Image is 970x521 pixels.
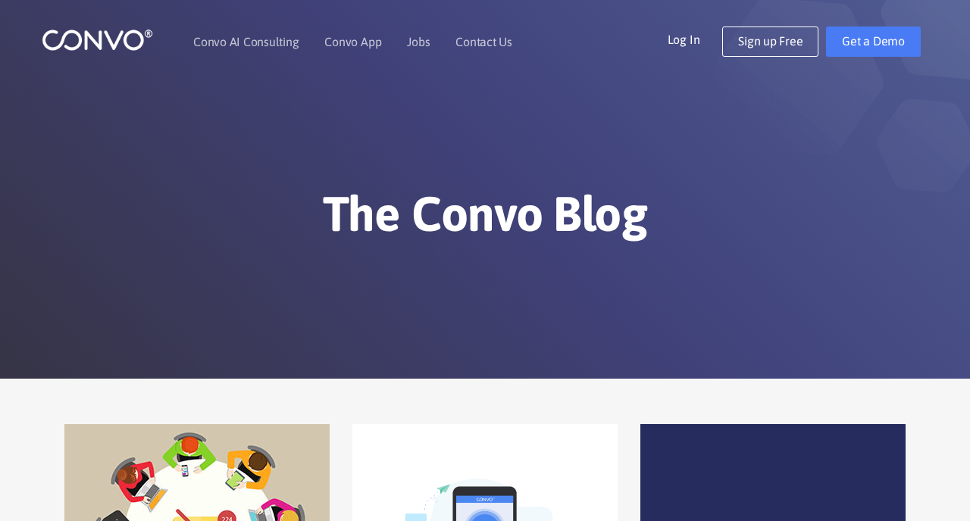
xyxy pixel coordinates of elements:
[826,27,921,57] a: Get a Demo
[455,36,512,48] a: Contact Us
[323,186,646,242] span: The Convo Blog
[42,28,153,51] img: logo_1.png
[193,36,299,48] a: Convo AI Consulting
[324,36,381,48] a: Convo App
[407,36,430,48] a: Jobs
[722,27,818,57] a: Sign up Free
[668,27,723,51] a: Log In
